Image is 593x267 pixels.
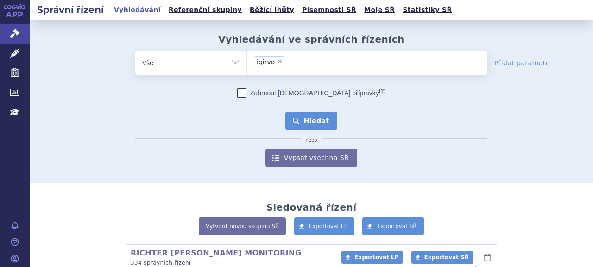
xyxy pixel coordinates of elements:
[277,59,283,64] span: ×
[131,248,301,257] a: RICHTER [PERSON_NAME] MONITORING
[424,254,469,261] span: Exportovat SŘ
[287,56,322,68] input: iqirvo
[377,223,417,230] span: Exportovat SŘ
[218,34,404,45] h2: Vyhledávání ve správních řízeních
[247,4,297,16] a: Běžící lhůty
[494,58,549,68] a: Přidat parametr
[266,202,356,213] h2: Sledovaná řízení
[301,137,322,143] i: nebo
[257,59,275,65] span: iqirvo
[411,251,473,264] a: Exportovat SŘ
[30,3,111,16] h2: Správní řízení
[285,112,338,130] button: Hledat
[131,259,329,267] p: 334 správních řízení
[361,4,397,16] a: Moje SŘ
[294,217,355,235] a: Exportovat LP
[309,223,348,230] span: Exportovat LP
[354,254,398,261] span: Exportovat LP
[362,217,424,235] a: Exportovat SŘ
[341,251,403,264] a: Exportovat LP
[265,149,357,167] a: Vypsat všechna SŘ
[483,252,492,263] button: lhůty
[379,88,385,94] abbr: (?)
[111,4,164,16] a: Vyhledávání
[166,4,245,16] a: Referenční skupiny
[299,4,359,16] a: Písemnosti SŘ
[237,88,385,98] label: Zahrnout [DEMOGRAPHIC_DATA] přípravky
[199,217,286,235] a: Vytvořit novou skupinu SŘ
[400,4,454,16] a: Statistiky SŘ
